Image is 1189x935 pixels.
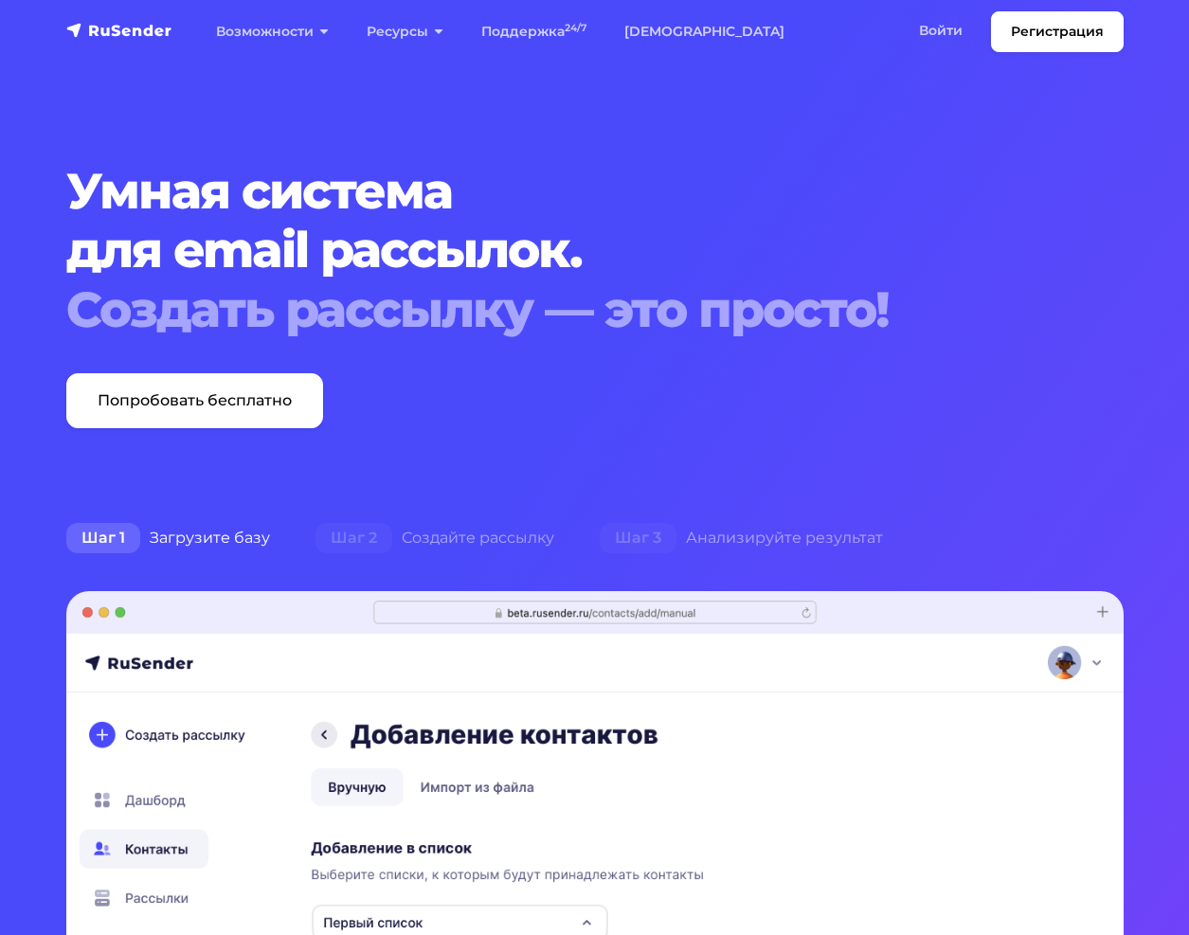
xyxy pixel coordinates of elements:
[600,523,676,553] span: Шаг 3
[900,11,982,50] a: Войти
[44,519,293,557] div: Загрузите базу
[565,22,586,34] sup: 24/7
[293,519,577,557] div: Создайте рассылку
[66,162,1124,339] h1: Умная система для email рассылок.
[605,12,803,51] a: [DEMOGRAPHIC_DATA]
[315,523,392,553] span: Шаг 2
[197,12,348,51] a: Возможности
[577,519,906,557] div: Анализируйте результат
[348,12,462,51] a: Ресурсы
[66,373,323,428] a: Попробовать бесплатно
[462,12,605,51] a: Поддержка24/7
[66,280,1124,339] div: Создать рассылку — это просто!
[991,11,1124,52] a: Регистрация
[66,523,140,553] span: Шаг 1
[66,21,172,40] img: RuSender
